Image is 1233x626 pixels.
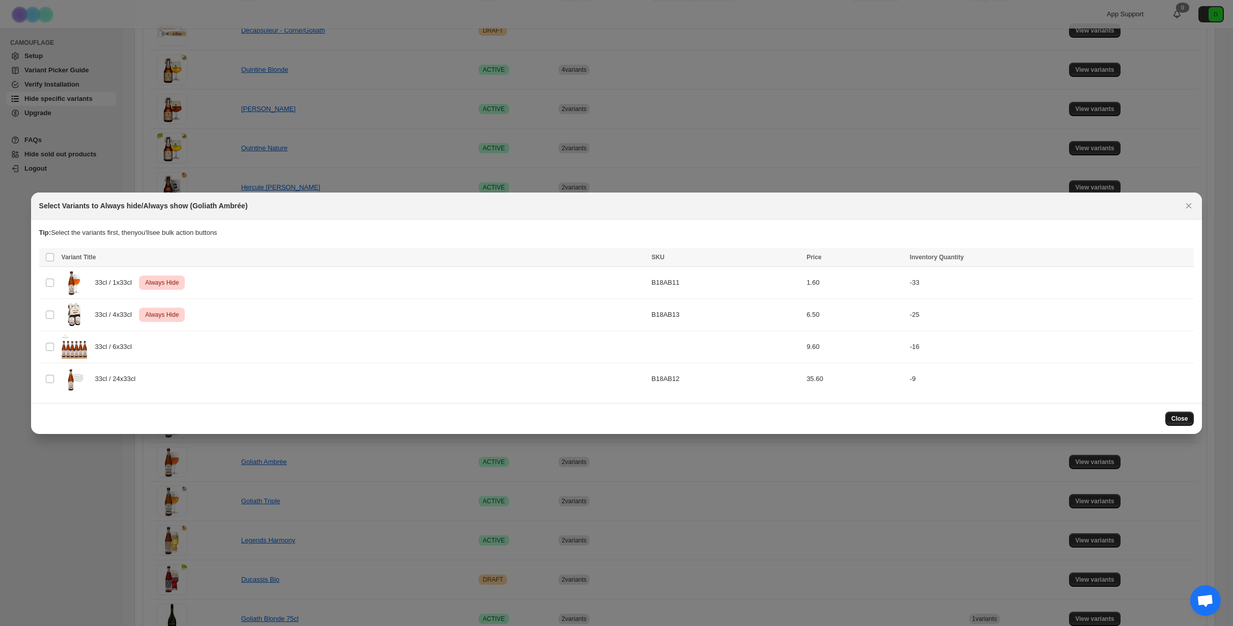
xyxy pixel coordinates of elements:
strong: Tip: [39,229,51,236]
span: Close [1171,415,1188,423]
img: goliath-ambree-660104.webp [62,302,87,328]
td: B18AB12 [649,363,804,395]
img: goliath-ambree-276394.webp [62,366,87,392]
td: -16 [907,331,1194,363]
span: 33cl / 4x33cl [95,310,137,320]
a: Ouvrir le chat [1190,585,1221,616]
span: SKU [652,254,664,261]
button: Close [1165,412,1194,426]
span: Variant Title [62,254,96,261]
img: Goliathambree6x33cl.png [62,334,87,360]
span: Always Hide [143,309,181,321]
td: 6.50 [803,298,907,331]
span: 33cl / 1x33cl [95,278,137,288]
img: Goliath_ambree_33cl.png [62,270,87,295]
td: -25 [907,298,1194,331]
span: Price [806,254,821,261]
td: -33 [907,266,1194,298]
h2: Select Variants to Always hide/Always show (Goliath Ambrée) [39,201,248,211]
td: 9.60 [803,331,907,363]
span: 33cl / 24x33cl [95,374,141,384]
td: B18AB13 [649,298,804,331]
td: 1.60 [803,266,907,298]
p: Select the variants first, then you'll see bulk action buttons [39,228,1194,238]
td: 35.60 [803,363,907,395]
span: 33cl / 6x33cl [95,342,137,352]
td: B18AB11 [649,266,804,298]
button: Close [1182,199,1196,213]
td: -9 [907,363,1194,395]
span: Always Hide [143,277,181,289]
span: Inventory Quantity [910,254,964,261]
